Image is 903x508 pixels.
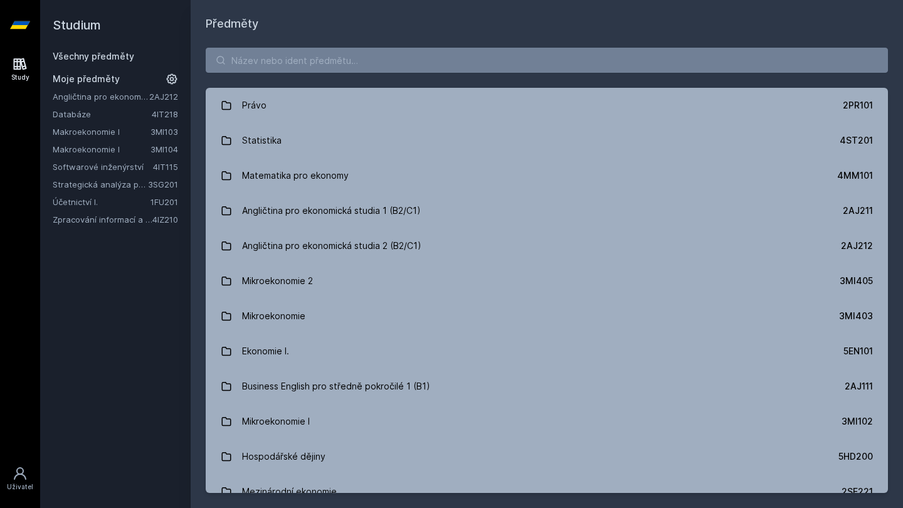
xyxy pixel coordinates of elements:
div: 5HD200 [838,450,873,463]
div: 2AJ111 [845,380,873,393]
a: Makroekonomie I [53,143,150,156]
a: Hospodářské dějiny 5HD200 [206,439,888,474]
div: 2SE221 [842,485,873,498]
a: Mikroekonomie 2 3MI405 [206,263,888,299]
a: Matematika pro ekonomy 4MM101 [206,158,888,193]
a: Zpracování informací a znalostí [53,213,152,226]
div: 4MM101 [837,169,873,182]
a: Study [3,50,38,88]
a: 3MI103 [150,127,178,137]
a: Účetnictví I. [53,196,150,208]
a: 2AJ212 [149,92,178,102]
a: Business English pro středně pokročilé 1 (B1) 2AJ111 [206,369,888,404]
a: 4IT218 [152,109,178,119]
a: Ekonomie I. 5EN101 [206,334,888,369]
a: Makroekonomie I [53,125,150,138]
div: 3MI405 [840,275,873,287]
div: Study [11,73,29,82]
input: Název nebo ident předmětu… [206,48,888,73]
a: Mikroekonomie I 3MI102 [206,404,888,439]
div: Matematika pro ekonomy [242,163,349,188]
div: Statistika [242,128,282,153]
div: Mikroekonomie I [242,409,310,434]
a: 4IT115 [153,162,178,172]
h1: Předměty [206,15,888,33]
a: Angličtina pro ekonomická studia 1 (B2/C1) 2AJ211 [206,193,888,228]
a: Všechny předměty [53,51,134,61]
a: 1FU201 [150,197,178,207]
div: 2AJ212 [841,240,873,252]
div: Angličtina pro ekonomická studia 1 (B2/C1) [242,198,421,223]
div: 2PR101 [843,99,873,112]
div: 3MI403 [839,310,873,322]
a: Softwarové inženýrství [53,161,153,173]
a: Databáze [53,108,152,120]
a: Právo 2PR101 [206,88,888,123]
div: Uživatel [7,482,33,492]
div: Mikroekonomie 2 [242,268,313,294]
a: Strategická analýza pro informatiky a statistiky [53,178,148,191]
div: Business English pro středně pokročilé 1 (B1) [242,374,430,399]
div: Ekonomie I. [242,339,289,364]
a: Angličtina pro ekonomická studia 2 (B2/C1) 2AJ212 [206,228,888,263]
a: Uživatel [3,460,38,498]
div: 4ST201 [840,134,873,147]
span: Moje předměty [53,73,120,85]
div: 2AJ211 [843,204,873,217]
div: 5EN101 [843,345,873,357]
div: Hospodářské dějiny [242,444,325,469]
a: 3SG201 [148,179,178,189]
div: 3MI102 [842,415,873,428]
a: Angličtina pro ekonomická studia 2 (B2/C1) [53,90,149,103]
a: Mikroekonomie 3MI403 [206,299,888,334]
div: Mikroekonomie [242,304,305,329]
div: Angličtina pro ekonomická studia 2 (B2/C1) [242,233,421,258]
a: Statistika 4ST201 [206,123,888,158]
a: 3MI104 [150,144,178,154]
div: Právo [242,93,267,118]
a: 4IZ210 [152,214,178,225]
div: Mezinárodní ekonomie [242,479,337,504]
